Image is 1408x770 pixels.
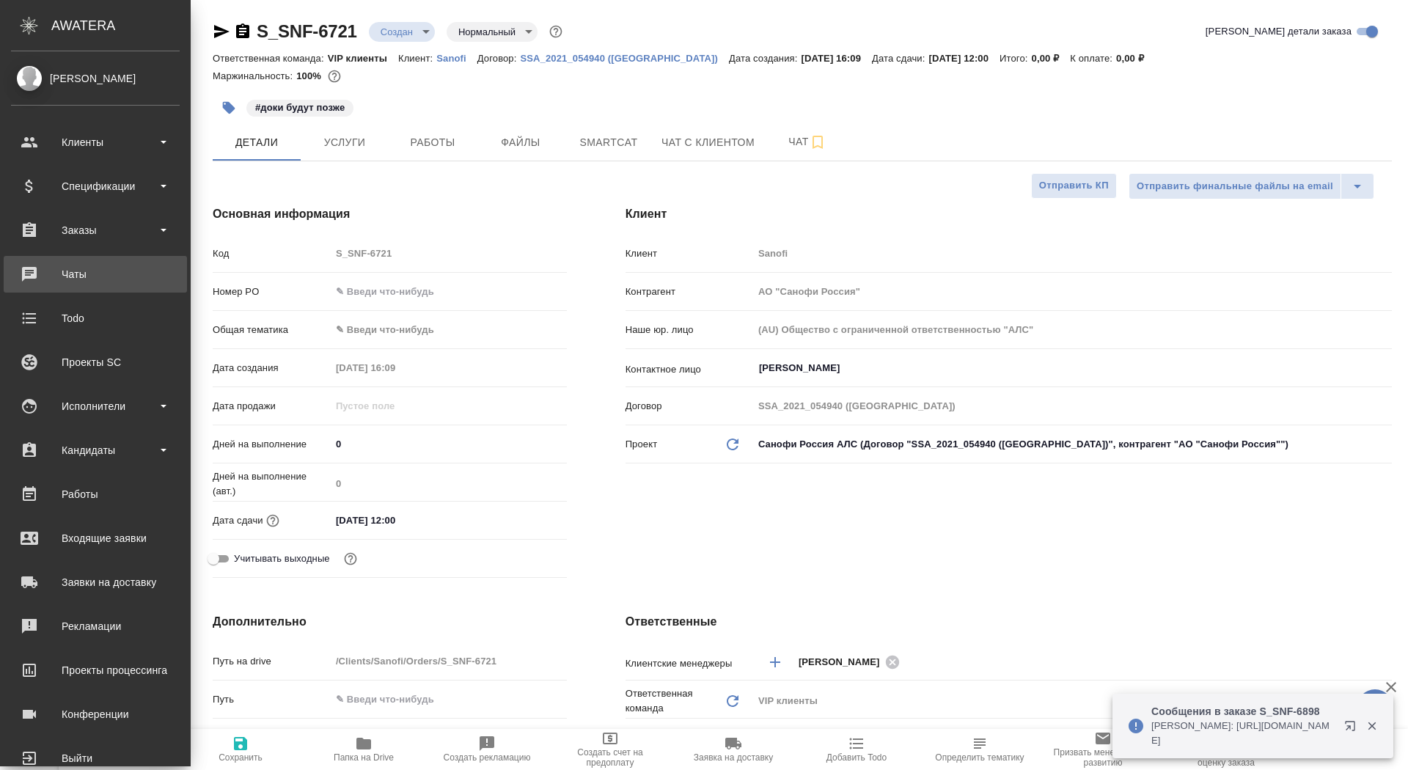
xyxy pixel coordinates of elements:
p: Код [213,246,331,261]
p: [DATE] 16:09 [801,53,872,64]
h4: Ответственные [626,613,1392,631]
button: Закрыть [1357,719,1387,733]
input: Пустое поле [331,650,567,672]
p: 0,00 ₽ [1032,53,1071,64]
p: Клиент: [398,53,436,64]
p: Общая тематика [213,323,331,337]
p: Дата создания [213,361,331,375]
div: Создан [369,22,435,42]
div: Рекламации [11,615,180,637]
span: Услуги [309,133,380,152]
div: Проекты процессинга [11,659,180,681]
button: Отправить КП [1031,173,1117,199]
button: Добавить менеджера [758,645,793,680]
div: Спецификации [11,175,180,197]
p: Ответственная команда [626,686,724,716]
button: Отправить финальные файлы на email [1129,173,1341,199]
input: Пустое поле [331,243,567,264]
p: Sanofi [436,53,477,64]
input: ✎ Введи что-нибудь [331,689,567,710]
div: Клиенты [11,131,180,153]
span: Заявка на доставку [694,752,773,763]
div: ✎ Введи что-нибудь [331,725,567,750]
span: Добавить Todo [826,752,887,763]
div: Кандидаты [11,439,180,461]
p: Дней на выполнение [213,437,331,452]
div: Санофи Россия АЛС (Договор "SSA_2021_054940 ([GEOGRAPHIC_DATA])", контрагент "АО "Санофи Россия"") [753,432,1392,457]
a: Чаты [4,256,187,293]
button: Создан [376,26,417,38]
a: Todo [4,300,187,337]
button: Скопировать ссылку для ЯМессенджера [213,23,230,40]
button: Папка на Drive [302,729,425,770]
p: Договор [626,399,753,414]
p: Дата продажи [213,399,331,414]
span: Сохранить [219,752,263,763]
span: Создать рекламацию [444,752,531,763]
a: Проекты SC [4,344,187,381]
div: Заказы [11,219,180,241]
p: Контрагент [626,285,753,299]
p: Клиент [626,246,753,261]
button: Выбери, если сб и вс нужно считать рабочими днями для выполнения заказа. [341,549,360,568]
div: Работы [11,483,180,505]
button: Создать счет на предоплату [549,729,672,770]
a: Sanofi [436,51,477,64]
span: Папка на Drive [334,752,394,763]
button: Добавить Todo [795,729,918,770]
p: 0,00 ₽ [1116,53,1155,64]
button: Добавить тэг [213,92,245,124]
a: Входящие заявки [4,520,187,557]
div: ✎ Введи что-нибудь [331,318,567,342]
button: Сохранить [179,729,302,770]
span: доки будут позже [245,100,355,113]
a: Проекты процессинга [4,652,187,689]
div: Чаты [11,263,180,285]
div: Заявки на доставку [11,571,180,593]
button: Определить тематику [918,729,1041,770]
div: Проекты SC [11,351,180,373]
a: Заявки на доставку [4,564,187,601]
svg: Подписаться [809,133,826,151]
p: Дней на выполнение (авт.) [213,469,331,499]
input: Пустое поле [753,395,1392,417]
p: Путь на drive [213,654,331,669]
input: Пустое поле [753,319,1392,340]
h4: Клиент [626,205,1392,223]
p: Клиентские менеджеры [626,656,753,671]
div: Выйти [11,747,180,769]
span: Чат с клиентом [661,133,755,152]
div: split button [1129,173,1374,199]
button: Нормальный [454,26,520,38]
p: Наше юр. лицо [626,323,753,337]
span: Призвать менеджера по развитию [1050,747,1156,768]
a: Конференции [4,696,187,733]
p: Дата сдачи: [872,53,928,64]
input: Пустое поле [331,473,567,494]
div: Todo [11,307,180,329]
p: Проект [626,437,658,452]
p: Итого: [1000,53,1031,64]
div: Конференции [11,703,180,725]
button: 0 [325,67,344,86]
button: Скопировать ссылку [234,23,252,40]
span: Отправить КП [1039,177,1109,194]
div: [PERSON_NAME] [11,70,180,87]
span: Чат [772,133,843,151]
p: Сообщения в заказе S_SNF-6898 [1151,704,1335,719]
p: Контактное лицо [626,362,753,377]
input: Пустое поле [331,357,459,378]
div: ✎ Введи что-нибудь [336,323,549,337]
button: 🙏 [1357,689,1393,726]
input: Пустое поле [753,281,1392,302]
p: Договор: [477,53,521,64]
span: Создать счет на предоплату [557,747,663,768]
button: Open [1384,367,1387,370]
input: ✎ Введи что-нибудь [331,433,567,455]
p: 100% [296,70,325,81]
h4: Основная информация [213,205,567,223]
p: Дата сдачи [213,513,263,528]
span: [PERSON_NAME] детали заказа [1206,24,1352,39]
span: Работы [397,133,468,152]
button: Если добавить услуги и заполнить их объемом, то дата рассчитается автоматически [263,511,282,530]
